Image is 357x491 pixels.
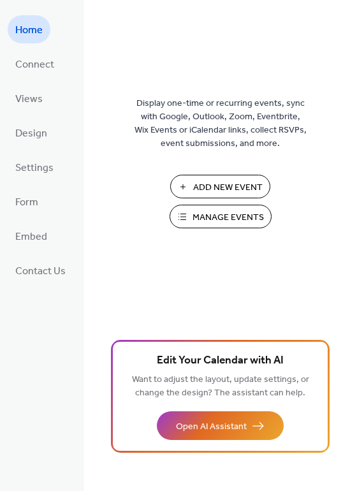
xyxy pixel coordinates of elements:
a: Settings [8,153,61,181]
a: Home [8,15,50,43]
a: Connect [8,50,62,78]
span: Contact Us [15,261,66,282]
a: Design [8,119,55,147]
span: Open AI Assistant [176,420,247,434]
a: Contact Us [8,256,73,284]
button: Open AI Assistant [157,411,284,440]
span: Manage Events [193,211,264,224]
span: Views [15,89,43,110]
span: Display one-time or recurring events, sync with Google, Outlook, Zoom, Eventbrite, Wix Events or ... [135,97,307,150]
span: Edit Your Calendar with AI [157,352,284,370]
span: Connect [15,55,54,75]
span: Home [15,20,43,41]
a: Embed [8,222,55,250]
span: Design [15,124,47,144]
span: Embed [15,227,47,247]
a: Form [8,187,46,216]
a: Views [8,84,50,112]
button: Manage Events [170,205,272,228]
span: Add New Event [193,181,263,194]
span: Want to adjust the layout, update settings, or change the design? The assistant can help. [132,371,309,402]
span: Form [15,193,38,213]
span: Settings [15,158,54,179]
button: Add New Event [170,175,270,198]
